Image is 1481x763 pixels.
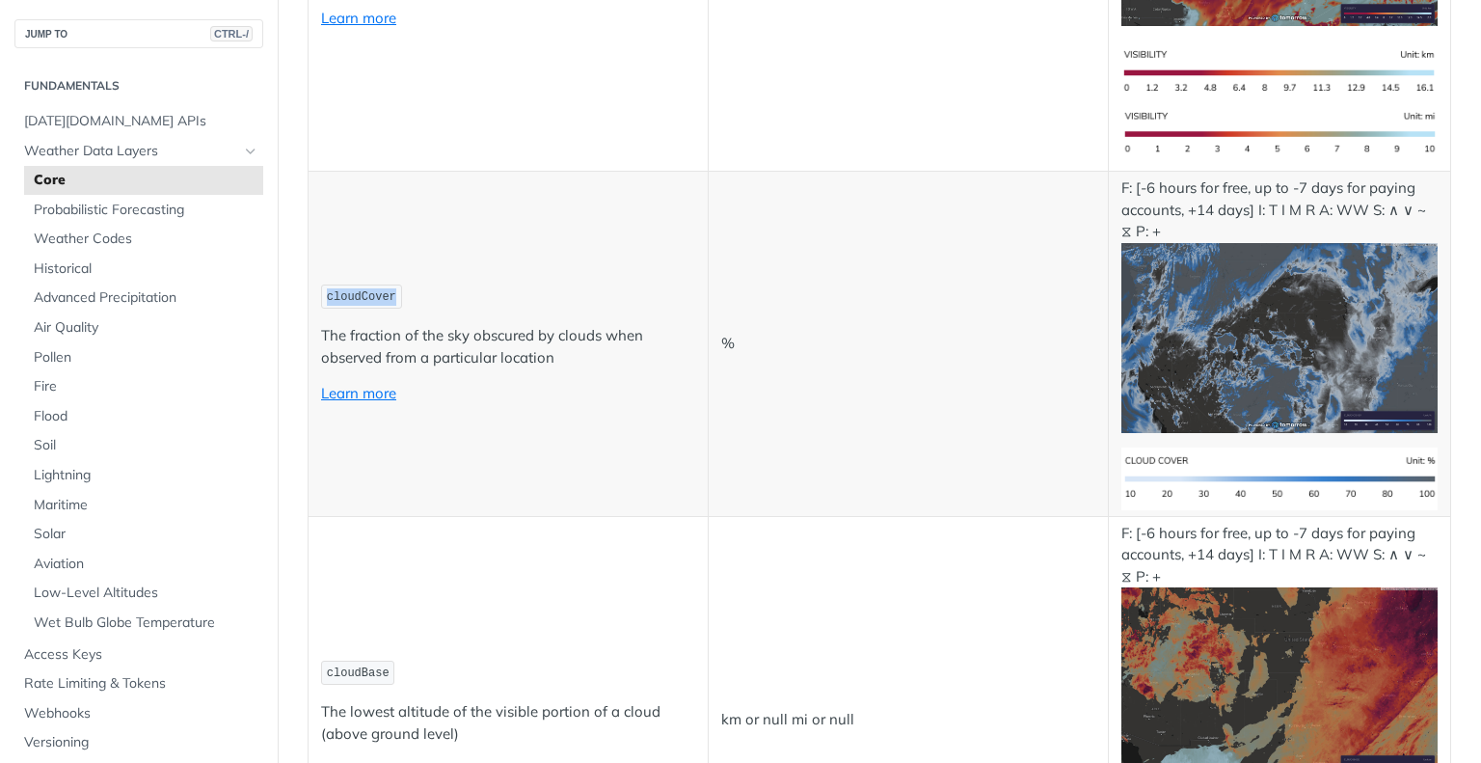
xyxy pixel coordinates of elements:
span: Rate Limiting & Tokens [24,674,258,694]
span: Versioning [24,733,258,752]
span: Weather Data Layers [24,142,238,161]
a: Access Keys [14,640,263,669]
span: Maritime [34,496,258,515]
span: Expand image [1121,468,1439,486]
span: Soil [34,436,258,455]
a: Webhooks [14,699,263,728]
span: Pollen [34,348,258,368]
span: Expand image [1121,61,1439,79]
p: % [721,333,1095,355]
span: Access Keys [24,645,258,665]
a: Versioning [14,728,263,757]
span: CTRL-/ [210,26,253,41]
span: Solar [34,525,258,544]
span: Flood [34,407,258,426]
span: Historical [34,259,258,279]
span: cloudBase [327,667,390,680]
a: [DATE][DOMAIN_NAME] APIs [14,107,263,136]
p: The fraction of the sky obscured by clouds when observed from a particular location [321,325,695,368]
span: Webhooks [24,704,258,723]
a: Fire [24,372,263,401]
a: Soil [24,431,263,460]
a: Weather Data LayersHide subpages for Weather Data Layers [14,137,263,166]
span: Probabilistic Forecasting [34,201,258,220]
button: JUMP TOCTRL-/ [14,19,263,48]
a: Flood [24,402,263,431]
span: Advanced Precipitation [34,288,258,308]
span: Expand image [1121,327,1439,345]
span: Core [34,171,258,190]
a: Learn more [321,384,396,402]
a: Pollen [24,343,263,372]
a: Aviation [24,550,263,579]
a: Historical [24,255,263,284]
span: Fire [34,377,258,396]
span: Weather Codes [34,230,258,249]
a: Rate Limiting & Tokens [14,669,263,698]
a: Core [24,166,263,195]
span: Expand image [1121,672,1439,691]
span: Aviation [34,555,258,574]
a: Low-Level Altitudes [24,579,263,608]
span: Expand image [1121,123,1439,142]
a: Weather Codes [24,225,263,254]
a: Solar [24,520,263,549]
a: Wet Bulb Globe Temperature [24,609,263,638]
span: Wet Bulb Globe Temperature [34,613,258,633]
span: cloudCover [327,290,396,304]
span: Lightning [34,466,258,485]
button: Hide subpages for Weather Data Layers [243,144,258,159]
a: Advanced Precipitation [24,284,263,313]
a: Air Quality [24,313,263,342]
a: Probabilistic Forecasting [24,196,263,225]
span: Low-Level Altitudes [34,584,258,603]
a: Lightning [24,461,263,490]
span: [DATE][DOMAIN_NAME] APIs [24,112,258,131]
p: km or null mi or null [721,709,1095,731]
p: The lowest altitude of the visible portion of a cloud (above ground level) [321,701,695,745]
a: Learn more [321,9,396,27]
p: F: [-6 hours for free, up to -7 days for paying accounts, +14 days] I: T I M R A: WW S: ∧ ∨ ~ ⧖ P: + [1121,177,1439,433]
h2: Fundamentals [14,77,263,95]
a: Maritime [24,491,263,520]
span: Air Quality [34,318,258,338]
